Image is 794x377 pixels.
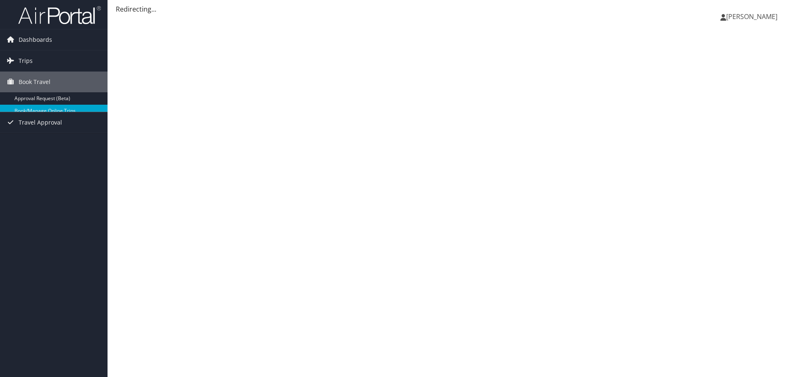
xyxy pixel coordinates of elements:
[19,72,50,92] span: Book Travel
[18,5,101,25] img: airportal-logo.png
[116,4,786,14] div: Redirecting...
[19,29,52,50] span: Dashboards
[726,12,777,21] span: [PERSON_NAME]
[19,50,33,71] span: Trips
[720,4,786,29] a: [PERSON_NAME]
[19,112,62,133] span: Travel Approval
